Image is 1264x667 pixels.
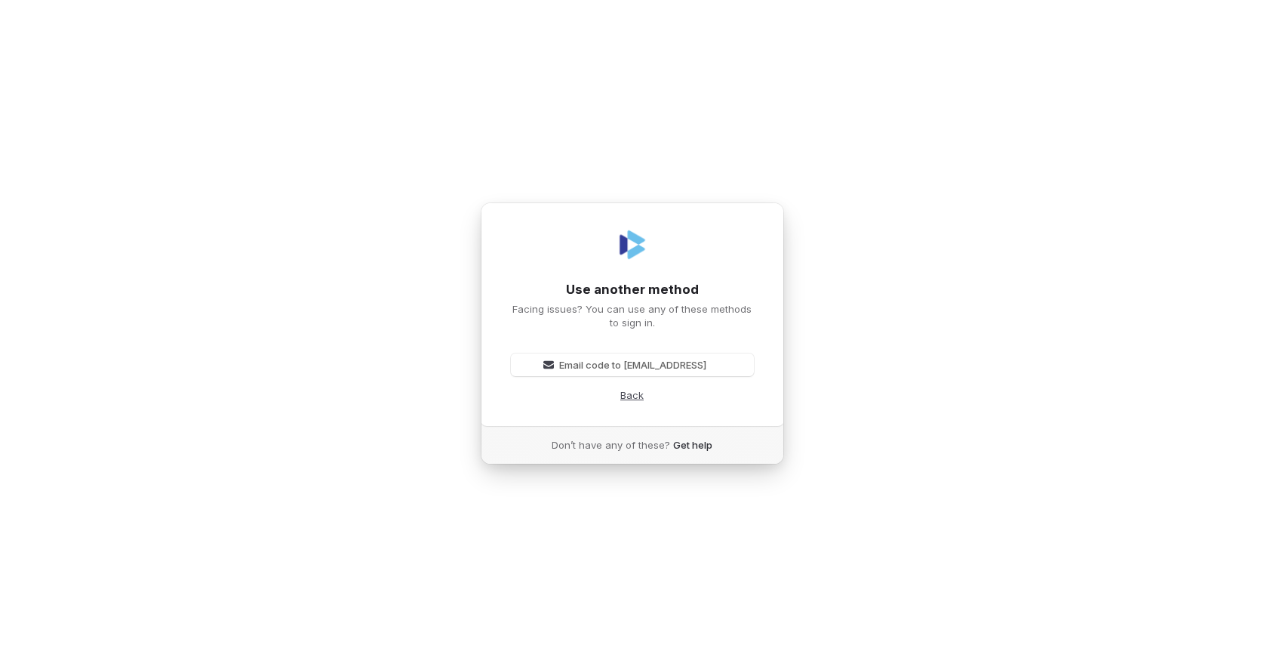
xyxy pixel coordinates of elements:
[511,302,754,329] p: Facing issues? You can use any of these methods to sign in.
[673,438,712,452] a: Get help
[614,227,650,263] img: Coverbase
[511,354,754,376] button: Email code to [EMAIL_ADDRESS]
[511,281,754,299] h1: Use another method
[559,358,706,372] span: Email code to [EMAIL_ADDRESS]
[620,388,644,402] a: Back
[552,438,670,452] span: Don’t have any of these?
